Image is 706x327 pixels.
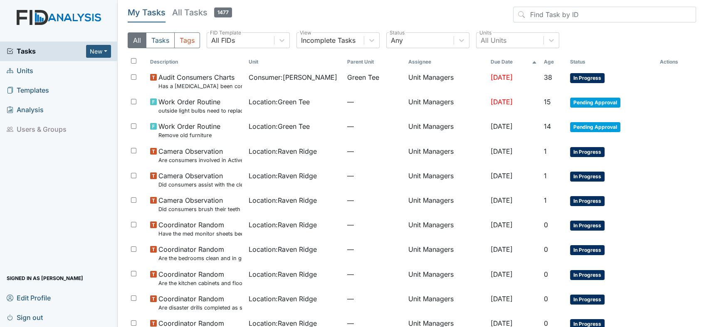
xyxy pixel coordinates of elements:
[490,221,512,229] span: [DATE]
[158,294,242,312] span: Coordinator Random Are disaster drills completed as scheduled?
[570,270,605,280] span: In Progress
[347,294,402,304] span: —
[490,295,512,303] span: [DATE]
[405,167,487,192] td: Unit Managers
[543,270,548,278] span: 0
[405,216,487,241] td: Unit Managers
[158,181,242,189] small: Did consumers assist with the clean up?
[158,146,242,164] span: Camera Observation Are consumers involved in Active Treatment?
[158,107,242,115] small: outside light bulbs need to replace
[543,73,552,81] span: 38
[147,55,245,69] th: Toggle SortBy
[543,245,548,253] span: 0
[543,295,548,303] span: 0
[543,122,550,130] span: 14
[405,55,487,69] th: Assignee
[249,97,310,107] span: Location : Green Tee
[513,7,696,22] input: Find Task by ID
[158,82,242,90] small: Has a [MEDICAL_DATA] been completed for all [DEMOGRAPHIC_DATA] and [DEMOGRAPHIC_DATA] over 50 or ...
[405,266,487,290] td: Unit Managers
[570,295,605,305] span: In Progress
[347,195,402,205] span: —
[657,55,696,69] th: Actions
[249,220,317,230] span: Location : Raven Ridge
[570,196,605,206] span: In Progress
[158,205,242,213] small: Did consumers brush their teeth after the meal?
[405,290,487,315] td: Unit Managers
[7,311,43,324] span: Sign out
[347,220,402,230] span: —
[158,156,242,164] small: Are consumers involved in Active Treatment?
[249,294,317,304] span: Location : Raven Ridge
[7,84,49,97] span: Templates
[158,195,242,213] span: Camera Observation Did consumers brush their teeth after the meal?
[570,245,605,255] span: In Progress
[570,73,605,83] span: In Progress
[7,46,86,56] a: Tasks
[570,122,620,132] span: Pending Approval
[543,221,548,229] span: 0
[249,72,337,82] span: Consumer : [PERSON_NAME]
[128,32,200,48] div: Type filter
[7,64,33,77] span: Units
[158,269,242,287] span: Coordinator Random Are the kitchen cabinets and floors clean?
[405,69,487,93] td: Unit Managers
[249,171,317,181] span: Location : Raven Ridge
[347,72,379,82] span: Green Tee
[86,45,111,58] button: New
[131,58,136,64] input: Toggle All Rows Selected
[158,279,242,287] small: Are the kitchen cabinets and floors clean?
[543,172,546,180] span: 1
[490,196,512,204] span: [DATE]
[158,131,220,139] small: Remove old furniture
[7,272,83,285] span: Signed in as [PERSON_NAME]
[490,172,512,180] span: [DATE]
[347,244,402,254] span: —
[249,244,317,254] span: Location : Raven Ridge
[391,35,403,45] div: Any
[490,147,512,155] span: [DATE]
[158,254,242,262] small: Are the bedrooms clean and in good repair?
[570,221,605,231] span: In Progress
[570,98,620,108] span: Pending Approval
[214,7,232,17] span: 1477
[543,147,546,155] span: 1
[347,171,402,181] span: —
[347,97,402,107] span: —
[543,196,546,204] span: 1
[158,230,242,238] small: Have the med monitor sheets been filled out?
[301,35,355,45] div: Incomplete Tasks
[128,32,146,48] button: All
[158,72,242,90] span: Audit Consumers Charts Has a colonoscopy been completed for all males and females over 50 or is t...
[481,35,506,45] div: All Units
[540,55,566,69] th: Toggle SortBy
[487,55,540,69] th: Toggle SortBy
[405,192,487,216] td: Unit Managers
[567,55,657,69] th: Toggle SortBy
[347,121,402,131] span: —
[158,304,242,312] small: Are disaster drills completed as scheduled?
[158,121,220,139] span: Work Order Routine Remove old furniture
[249,195,317,205] span: Location : Raven Ridge
[7,103,44,116] span: Analysis
[490,122,512,130] span: [DATE]
[158,244,242,262] span: Coordinator Random Are the bedrooms clean and in good repair?
[405,241,487,266] td: Unit Managers
[128,7,165,18] h5: My Tasks
[490,73,512,81] span: [DATE]
[347,146,402,156] span: —
[543,98,550,106] span: 15
[405,93,487,118] td: Unit Managers
[249,269,317,279] span: Location : Raven Ridge
[211,35,235,45] div: All FIDs
[158,220,242,238] span: Coordinator Random Have the med monitor sheets been filled out?
[158,97,242,115] span: Work Order Routine outside light bulbs need to replace
[405,143,487,167] td: Unit Managers
[490,245,512,253] span: [DATE]
[570,147,605,157] span: In Progress
[172,7,232,18] h5: All Tasks
[158,171,242,189] span: Camera Observation Did consumers assist with the clean up?
[570,172,605,182] span: In Progress
[7,291,51,304] span: Edit Profile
